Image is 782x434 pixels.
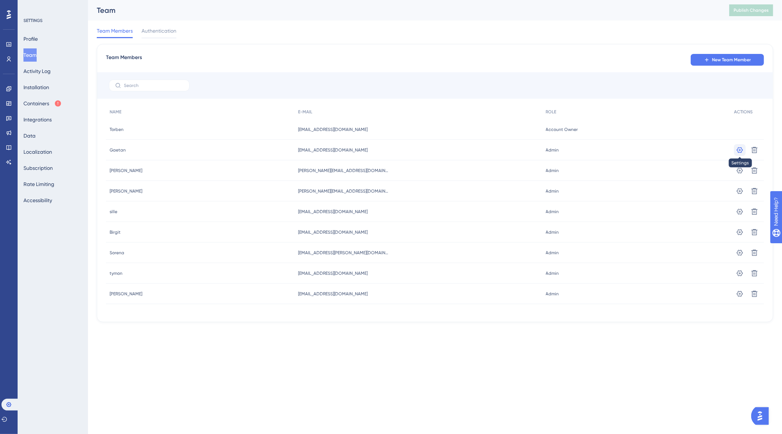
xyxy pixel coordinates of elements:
[23,194,52,207] button: Accessibility
[546,127,578,132] span: Account Owner
[23,32,38,45] button: Profile
[23,178,54,191] button: Rate Limiting
[298,209,368,215] span: [EMAIL_ADDRESS][DOMAIN_NAME]
[110,109,121,115] span: NAME
[142,26,176,35] span: Authentication
[23,65,51,78] button: Activity Log
[110,188,142,194] span: [PERSON_NAME]
[546,229,559,235] span: Admin
[23,48,37,62] button: Team
[298,109,312,115] span: E-MAIL
[729,4,773,16] button: Publish Changes
[17,2,46,11] span: Need Help?
[546,168,559,174] span: Admin
[298,188,390,194] span: [PERSON_NAME][EMAIL_ADDRESS][DOMAIN_NAME]
[546,109,557,115] span: ROLE
[23,18,83,23] div: SETTINGS
[110,250,124,256] span: Sorena
[110,270,122,276] span: tymon
[298,168,390,174] span: [PERSON_NAME][EMAIL_ADDRESS][DOMAIN_NAME]
[546,209,559,215] span: Admin
[546,188,559,194] span: Admin
[712,57,751,63] span: New Team Member
[110,291,142,297] span: [PERSON_NAME]
[97,5,711,15] div: Team
[106,53,142,66] span: Team Members
[110,168,142,174] span: [PERSON_NAME]
[546,270,559,276] span: Admin
[97,26,133,35] span: Team Members
[734,109,753,115] span: ACTIONS
[298,229,368,235] span: [EMAIL_ADDRESS][DOMAIN_NAME]
[110,147,126,153] span: Gaetan
[734,7,769,13] span: Publish Changes
[23,97,62,110] button: Containers
[298,147,368,153] span: [EMAIL_ADDRESS][DOMAIN_NAME]
[110,127,124,132] span: Torben
[23,145,52,158] button: Localization
[110,229,121,235] span: Birgit
[298,291,368,297] span: [EMAIL_ADDRESS][DOMAIN_NAME]
[546,291,559,297] span: Admin
[751,405,773,427] iframe: UserGuiding AI Assistant Launcher
[691,54,764,66] button: New Team Member
[23,81,49,94] button: Installation
[298,127,368,132] span: [EMAIL_ADDRESS][DOMAIN_NAME]
[110,209,117,215] span: sille
[298,270,368,276] span: [EMAIL_ADDRESS][DOMAIN_NAME]
[546,147,559,153] span: Admin
[298,250,390,256] span: [EMAIL_ADDRESS][PERSON_NAME][DOMAIN_NAME]
[124,83,183,88] input: Search
[23,161,53,175] button: Subscription
[546,250,559,256] span: Admin
[23,113,52,126] button: Integrations
[23,129,36,142] button: Data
